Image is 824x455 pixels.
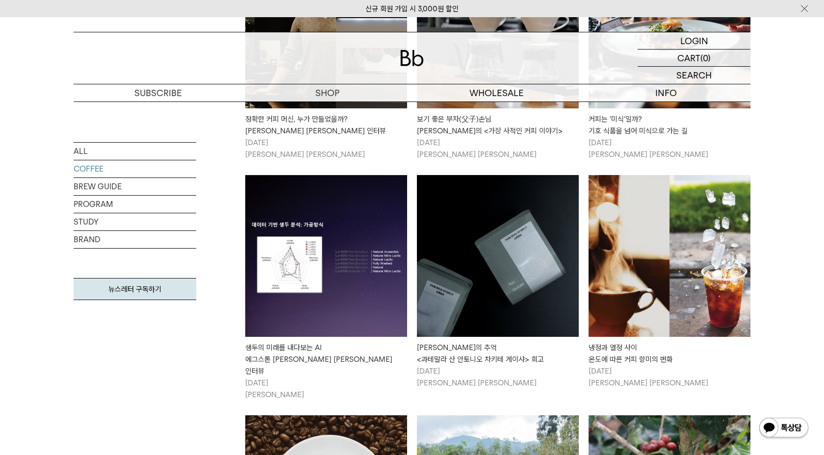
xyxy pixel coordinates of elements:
[589,175,750,337] img: 냉정과 열정 사이온도에 따른 커피 향미의 변화
[676,67,712,84] p: SEARCH
[589,137,750,160] p: [DATE] [PERSON_NAME] [PERSON_NAME]
[589,342,750,365] div: 냉정과 열정 사이 온도에 따른 커피 향미의 변화
[638,50,750,67] a: CART (0)
[74,160,196,177] a: COFFEE
[589,175,750,389] a: 냉정과 열정 사이온도에 따른 커피 향미의 변화 냉정과 열정 사이온도에 따른 커피 향미의 변화 [DATE][PERSON_NAME] [PERSON_NAME]
[412,84,581,101] p: WHOLESALE
[589,113,750,137] div: 커피는 ‘미식’일까? 기호 식품을 넘어 미식으로 가는 길
[245,137,407,160] p: [DATE] [PERSON_NAME] [PERSON_NAME]
[638,32,750,50] a: LOGIN
[417,175,579,389] a: 게이샤의 추억<과테말라 산 안토니오 차키테 게이샤> 회고 [PERSON_NAME]의 추억<과테말라 산 안토니오 차키테 게이샤> 회고 [DATE][PERSON_NAME] [PE...
[417,137,579,160] p: [DATE] [PERSON_NAME] [PERSON_NAME]
[677,50,700,66] p: CART
[581,84,750,101] p: INFO
[245,175,407,401] a: 생두의 미래를 내다보는 AI에그스톤 정지훈 대표 인터뷰 생두의 미래를 내다보는 AI에그스톤 [PERSON_NAME] [PERSON_NAME] 인터뷰 [DATE][PERSON_...
[74,213,196,230] a: STUDY
[74,196,196,213] a: PROGRAM
[74,178,196,195] a: BREW GUIDE
[400,50,424,66] img: 로고
[680,32,708,49] p: LOGIN
[245,175,407,337] img: 생두의 미래를 내다보는 AI에그스톤 정지훈 대표 인터뷰
[365,4,459,13] a: 신규 회원 가입 시 3,000원 할인
[245,342,407,377] div: 생두의 미래를 내다보는 AI 에그스톤 [PERSON_NAME] [PERSON_NAME] 인터뷰
[245,377,407,401] p: [DATE] [PERSON_NAME]
[589,365,750,389] p: [DATE] [PERSON_NAME] [PERSON_NAME]
[74,231,196,248] a: BRAND
[243,84,412,101] a: SHOP
[700,50,711,66] p: (0)
[74,84,243,101] a: SUBSCRIBE
[417,175,579,337] img: 게이샤의 추억<과테말라 산 안토니오 차키테 게이샤> 회고
[245,113,407,137] div: 정확한 커피 머신, 누가 만들었을까? [PERSON_NAME] [PERSON_NAME] 인터뷰
[74,143,196,160] a: ALL
[758,417,809,440] img: 카카오톡 채널 1:1 채팅 버튼
[417,365,579,389] p: [DATE] [PERSON_NAME] [PERSON_NAME]
[74,278,196,300] a: 뉴스레터 구독하기
[417,113,579,137] div: 보기 좋은 부자(父子)손님 [PERSON_NAME]의 <가장 사적인 커피 이야기>
[417,342,579,365] div: [PERSON_NAME]의 추억 <과테말라 산 안토니오 차키테 게이샤> 회고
